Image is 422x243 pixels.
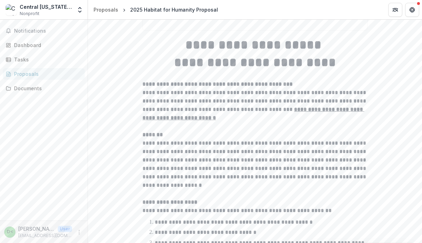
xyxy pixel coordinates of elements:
a: Proposals [3,68,85,80]
div: Central [US_STATE] Habitat for Humanity [20,3,72,11]
a: Tasks [3,54,85,65]
div: Documents [14,85,79,92]
a: Dashboard [3,39,85,51]
img: Central Vermont Habitat for Humanity [6,4,17,15]
div: Proposals [14,70,79,78]
a: Proposals [91,5,121,15]
p: [PERSON_NAME] <[EMAIL_ADDRESS][DOMAIN_NAME]> [18,225,55,232]
p: [EMAIL_ADDRESS][DOMAIN_NAME] [18,232,72,239]
button: Notifications [3,25,85,37]
button: Partners [388,3,402,17]
button: More [75,228,83,236]
button: Open entity switcher [75,3,85,17]
span: Notifications [14,28,82,34]
div: Proposals [94,6,118,13]
button: Get Help [405,3,419,17]
span: Nonprofit [20,11,39,17]
nav: breadcrumb [91,5,221,15]
div: Diane Debella <grants@centralvermonthabitat.org> [7,230,13,234]
div: Dashboard [14,41,79,49]
p: User [58,226,72,232]
div: Tasks [14,56,79,63]
a: Documents [3,83,85,94]
div: 2025 Habitat for Humanity Proposal [130,6,218,13]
